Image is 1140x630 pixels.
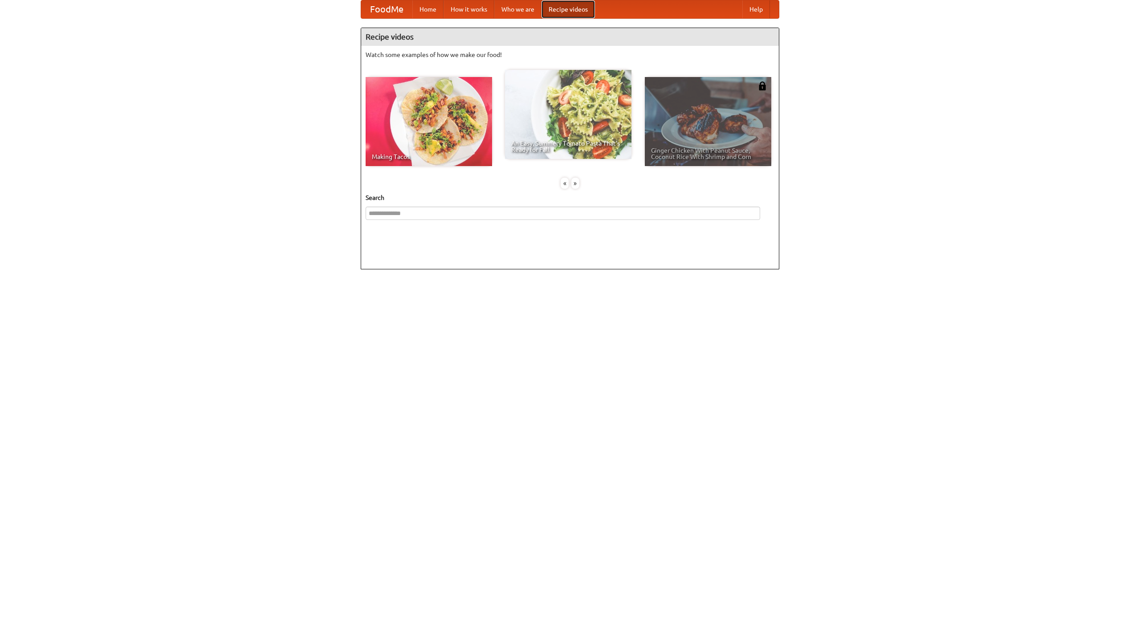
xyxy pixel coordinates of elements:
a: Who we are [494,0,541,18]
h4: Recipe videos [361,28,779,46]
img: 483408.png [758,81,767,90]
p: Watch some examples of how we make our food! [366,50,774,59]
div: » [571,178,579,189]
h5: Search [366,193,774,202]
div: « [561,178,569,189]
a: Home [412,0,444,18]
a: An Easy, Summery Tomato Pasta That's Ready for Fall [505,70,631,159]
span: Making Tacos [372,154,486,160]
span: An Easy, Summery Tomato Pasta That's Ready for Fall [511,140,625,153]
a: Making Tacos [366,77,492,166]
a: Recipe videos [541,0,595,18]
a: FoodMe [361,0,412,18]
a: How it works [444,0,494,18]
a: Help [742,0,770,18]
